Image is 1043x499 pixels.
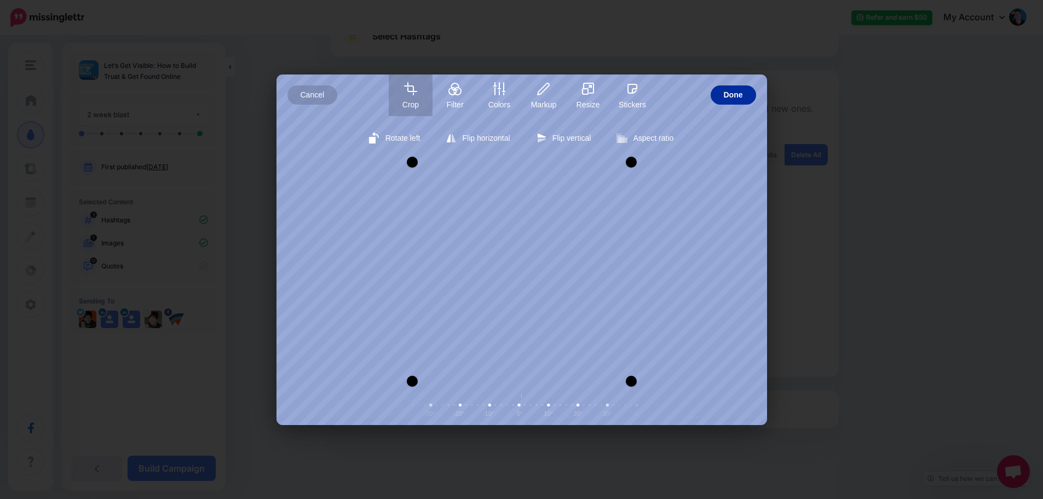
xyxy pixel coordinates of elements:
button: Filter [433,74,477,116]
span: Filter [433,100,477,109]
button: Center rotation [515,392,528,402]
span: Done [724,85,743,105]
button: Stickers [610,74,654,116]
button: Resize [566,74,610,116]
button: Rotate left [363,127,427,149]
span: Markup [522,100,566,109]
button: Crop [389,74,433,116]
button: Cancel [287,85,338,105]
button: Aspect ratio [610,127,680,149]
span: Cancel [301,85,325,105]
span: Center rotation [515,392,537,407]
span: Aspect ratio [633,134,673,142]
span: Colors [477,100,521,109]
span: Crop [389,100,433,109]
button: Markup [522,74,566,116]
span: Resize [566,100,610,109]
button: Colors [477,74,521,116]
span: Stickers [610,100,654,109]
span: Flip vertical [552,134,591,142]
span: Rotate left [385,134,420,142]
button: Flip vertical [530,127,598,149]
button: Flip horizontal [440,127,516,149]
span: Flip horizontal [462,134,510,142]
button: Done [711,85,756,105]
